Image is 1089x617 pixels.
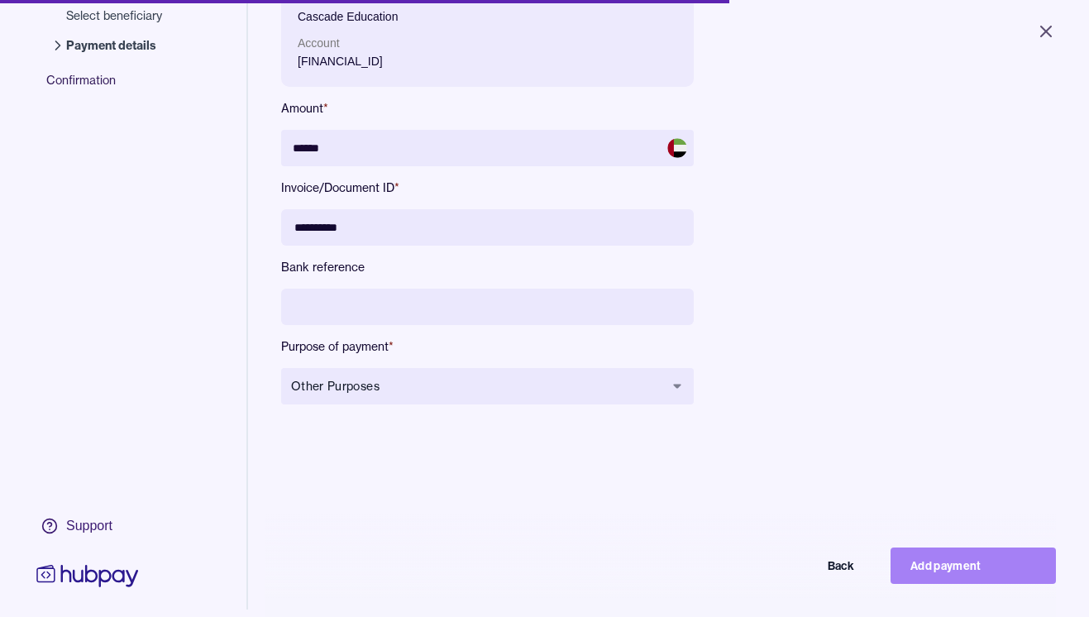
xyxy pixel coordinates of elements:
label: Invoice/Document ID [281,179,694,196]
p: Account [298,34,677,52]
span: Payment details [66,37,162,54]
p: [FINANCIAL_ID] [298,52,677,70]
label: Purpose of payment [281,338,694,355]
button: Close [1016,13,1076,50]
p: Cascade Education [298,7,677,26]
a: Support [33,509,142,543]
label: Bank reference [281,259,694,275]
span: Select beneficiary [66,7,162,24]
button: Back [709,548,874,584]
div: Support [66,517,112,535]
span: Confirmation [46,72,179,102]
span: Other Purposes [291,378,664,395]
button: Add payment [891,548,1056,584]
label: Amount [281,100,694,117]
